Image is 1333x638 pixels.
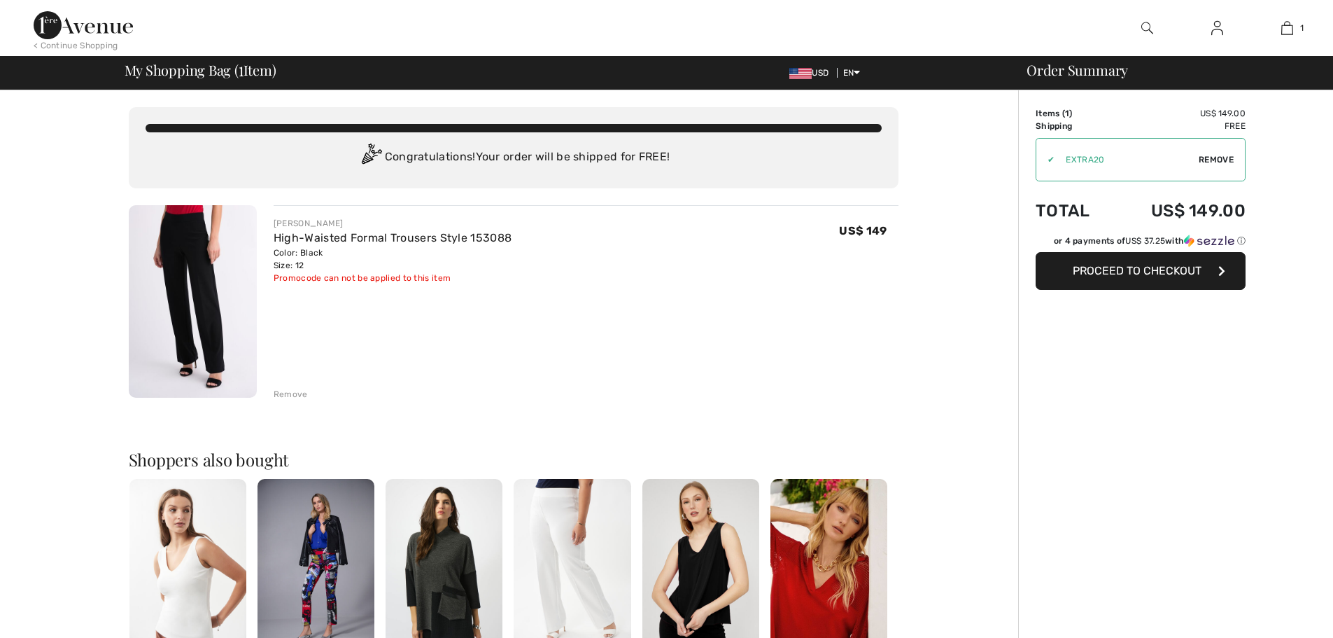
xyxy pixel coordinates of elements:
[1281,20,1293,36] img: My Bag
[1036,187,1112,235] td: Total
[839,224,887,237] span: US$ 149
[34,11,133,39] img: 1ère Avenue
[1112,187,1246,235] td: US$ 149.00
[1141,20,1153,36] img: search the website
[129,205,257,398] img: High-Waisted Formal Trousers Style 153088
[1036,107,1112,120] td: Items ( )
[1065,109,1069,118] span: 1
[1184,235,1234,247] img: Sezzle
[129,451,898,468] h2: Shoppers also bought
[1211,20,1223,36] img: My Info
[1010,63,1325,77] div: Order Summary
[843,68,861,78] span: EN
[1036,120,1112,132] td: Shipping
[125,63,276,77] span: My Shopping Bag ( Item)
[1036,153,1055,166] div: ✔
[274,388,308,401] div: Remove
[34,39,118,52] div: < Continue Shopping
[274,272,512,284] div: Promocode can not be applied to this item
[1054,235,1246,247] div: or 4 payments of with
[1036,235,1246,252] div: or 4 payments ofUS$ 37.25withSezzle Click to learn more about Sezzle
[357,144,385,172] img: Congratulation2.svg
[1112,120,1246,132] td: Free
[789,68,812,79] img: US Dollar
[1036,252,1246,290] button: Proceed to Checkout
[146,144,882,172] div: Congratulations! Your order will be shipped for FREE!
[1199,153,1234,166] span: Remove
[239,60,244,78] span: 1
[1055,139,1199,181] input: Promo code
[1073,264,1201,277] span: Proceed to Checkout
[274,247,512,272] div: Color: Black Size: 12
[1300,22,1304,34] span: 1
[274,231,512,244] a: High-Waisted Formal Trousers Style 153088
[1125,236,1165,246] span: US$ 37.25
[1112,107,1246,120] td: US$ 149.00
[1253,20,1321,36] a: 1
[1200,20,1234,37] a: Sign In
[789,68,834,78] span: USD
[274,217,512,230] div: [PERSON_NAME]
